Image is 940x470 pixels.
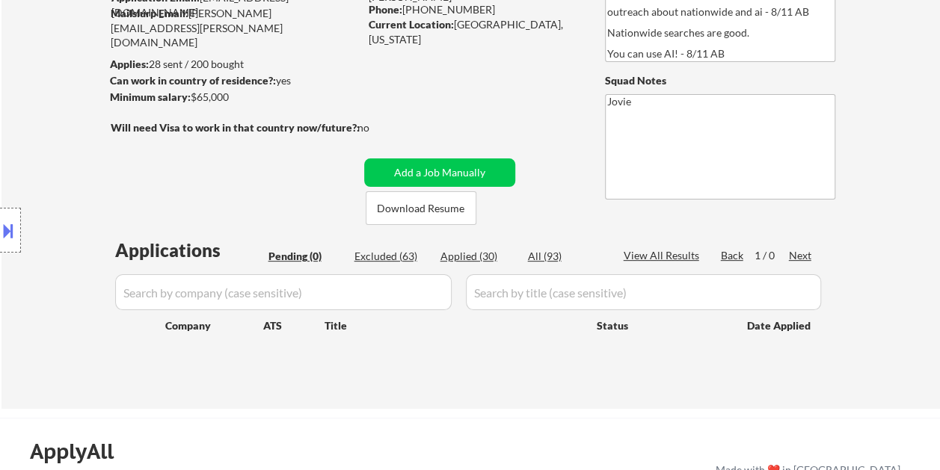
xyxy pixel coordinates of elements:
div: Applied (30) [440,249,515,264]
strong: Applies: [110,58,149,70]
button: Add a Job Manually [364,158,515,187]
div: [GEOGRAPHIC_DATA], [US_STATE] [369,17,580,46]
div: Squad Notes [605,73,835,88]
div: Next [789,248,813,263]
div: $65,000 [110,90,359,105]
strong: Minimum salary: [110,90,191,103]
strong: Mailslurp Email: [111,7,188,19]
div: Date Applied [747,318,813,333]
div: View All Results [624,248,704,263]
div: 28 sent / 200 bought [110,57,359,72]
div: All (93) [528,249,603,264]
button: Download Resume [366,191,476,225]
div: yes [110,73,354,88]
strong: Can work in country of residence?: [110,74,276,87]
div: Status [597,312,725,338]
input: Search by title (case sensitive) [466,274,821,310]
div: Excluded (63) [354,249,429,264]
strong: Current Location: [369,18,454,31]
div: 1 / 0 [755,248,789,263]
div: Title [325,318,583,333]
div: ApplyAll [30,439,131,464]
strong: Phone: [369,3,402,16]
div: Back [721,248,745,263]
div: [PERSON_NAME][EMAIL_ADDRESS][PERSON_NAME][DOMAIN_NAME] [111,6,359,50]
div: no [357,120,400,135]
input: Search by company (case sensitive) [115,274,452,310]
div: ATS [263,318,325,333]
div: Pending (0) [268,249,343,264]
div: [PHONE_NUMBER] [369,2,580,17]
